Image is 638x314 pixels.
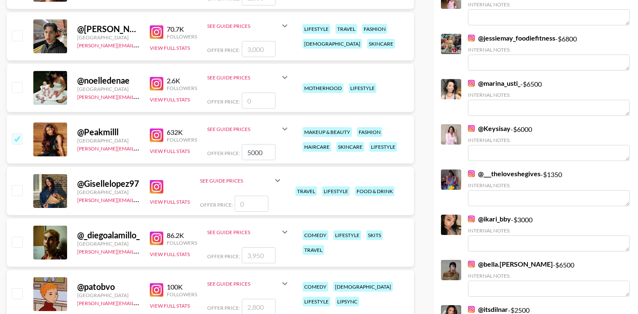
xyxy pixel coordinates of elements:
[150,77,163,90] img: Instagram
[77,292,140,298] div: [GEOGRAPHIC_DATA]
[200,170,283,191] div: See Guide Prices
[150,303,190,309] button: View Full Stats
[167,76,197,85] div: 2.6K
[207,150,240,156] span: Offer Price:
[357,127,382,137] div: fashion
[77,24,140,34] div: @ [PERSON_NAME].terann
[77,240,140,247] div: [GEOGRAPHIC_DATA]
[207,67,290,87] div: See Guide Prices
[167,137,197,143] div: Followers
[77,41,202,49] a: [PERSON_NAME][EMAIL_ADDRESS][DOMAIN_NAME]
[77,230,140,240] div: @ _diegoalamillo_
[167,291,197,298] div: Followers
[77,247,202,255] a: [PERSON_NAME][EMAIL_ADDRESS][DOMAIN_NAME]
[468,260,630,297] div: - $ 6500
[468,80,475,87] img: Instagram
[303,282,328,292] div: comedy
[468,169,630,206] div: - $ 1350
[303,39,362,49] div: [DEMOGRAPHIC_DATA]
[468,215,511,223] a: @ikari_bby
[207,119,290,139] div: See Guide Prices
[468,260,553,268] a: @bella.[PERSON_NAME]
[468,261,475,268] img: Instagram
[349,83,376,93] div: lifestyle
[468,306,475,313] img: Instagram
[150,232,163,245] img: Instagram
[468,215,630,251] div: - $ 3000
[207,305,240,311] span: Offer Price:
[77,195,202,203] a: [PERSON_NAME][EMAIL_ADDRESS][DOMAIN_NAME]
[167,33,197,40] div: Followers
[468,34,630,71] div: - $ 6800
[468,125,475,132] img: Instagram
[303,230,328,240] div: comedy
[468,124,511,133] a: @Keysisay
[468,1,630,8] div: Internal Notes:
[295,186,317,196] div: travel
[362,24,387,34] div: fashion
[242,93,276,109] input: 0
[322,186,350,196] div: lifestyle
[468,34,555,42] a: @jessiemay_foodiefitness
[207,229,280,235] div: See Guide Prices
[468,305,508,314] a: @itsdilnar
[77,178,140,189] div: @ Gisellelopez97
[468,79,630,116] div: - $ 6500
[468,182,630,188] div: Internal Notes:
[207,16,290,36] div: See Guide Prices
[369,142,397,152] div: lifestyle
[150,180,163,194] img: Instagram
[207,98,240,105] span: Offer Price:
[167,240,197,246] div: Followers
[242,247,276,263] input: 3,950
[207,74,280,81] div: See Guide Prices
[468,35,475,41] img: Instagram
[303,297,330,306] div: lifestyle
[207,47,240,53] span: Offer Price:
[468,273,630,279] div: Internal Notes:
[207,23,280,29] div: See Guide Prices
[335,297,359,306] div: lipsync
[77,92,202,100] a: [PERSON_NAME][EMAIL_ADDRESS][DOMAIN_NAME]
[303,142,331,152] div: haircare
[150,148,190,154] button: View Full Stats
[77,144,202,152] a: [PERSON_NAME][EMAIL_ADDRESS][DOMAIN_NAME]
[468,46,630,53] div: Internal Notes:
[167,231,197,240] div: 86.2K
[77,86,140,92] div: [GEOGRAPHIC_DATA]
[468,169,541,178] a: @___theloveshegives
[77,298,202,306] a: [PERSON_NAME][EMAIL_ADDRESS][DOMAIN_NAME]
[468,216,475,222] img: Instagram
[150,128,163,142] img: Instagram
[150,283,163,297] img: Instagram
[242,41,276,57] input: 3,000
[303,83,343,93] div: motherhood
[77,127,140,137] div: @ Peakmilll
[468,124,630,161] div: - $ 6000
[150,251,190,257] button: View Full Stats
[303,245,324,255] div: travel
[167,128,197,137] div: 632K
[235,196,268,212] input: 0
[150,199,190,205] button: View Full Stats
[355,186,395,196] div: food & drink
[167,283,197,291] div: 100K
[303,24,330,34] div: lifestyle
[242,144,276,160] input: 5,000
[207,222,290,242] div: See Guide Prices
[468,137,630,143] div: Internal Notes:
[200,177,273,184] div: See Guide Prices
[77,189,140,195] div: [GEOGRAPHIC_DATA]
[468,92,630,98] div: Internal Notes:
[207,281,280,287] div: See Guide Prices
[366,230,383,240] div: skits
[150,25,163,39] img: Instagram
[207,273,290,294] div: See Guide Prices
[468,79,520,87] a: @marina_usti_
[207,253,240,259] span: Offer Price:
[336,142,364,152] div: skincare
[468,170,475,177] img: Instagram
[150,45,190,51] button: View Full Stats
[77,281,140,292] div: @ patobvo
[333,282,393,292] div: [DEMOGRAPHIC_DATA]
